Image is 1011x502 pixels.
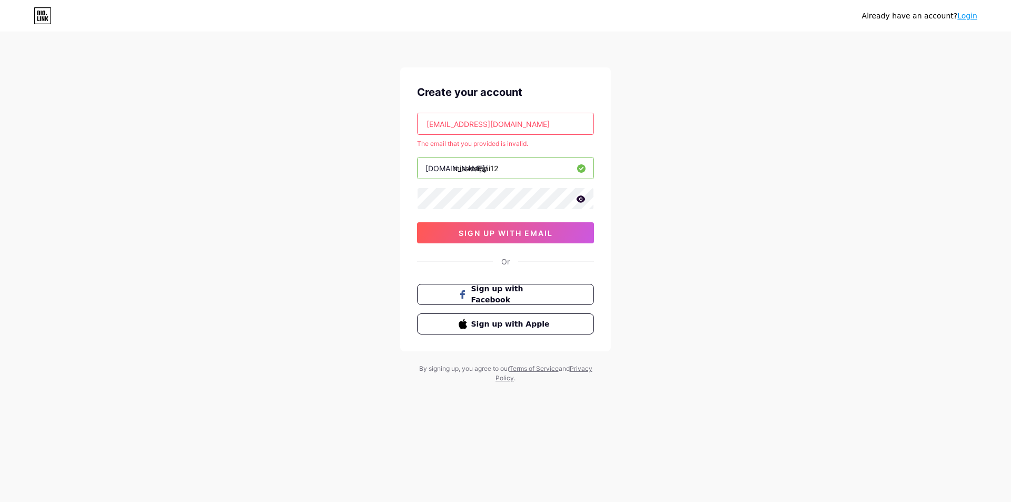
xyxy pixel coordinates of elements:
[417,313,594,334] button: Sign up with Apple
[417,222,594,243] button: sign up with email
[501,256,510,267] div: Or
[418,158,593,179] input: username
[425,163,488,174] div: [DOMAIN_NAME]/
[418,113,593,134] input: Email
[459,229,553,238] span: sign up with email
[416,364,595,383] div: By signing up, you agree to our and .
[957,12,977,20] a: Login
[862,11,977,22] div: Already have an account?
[471,283,553,306] span: Sign up with Facebook
[471,319,553,330] span: Sign up with Apple
[417,139,594,149] div: The email that you provided is invalid.
[509,365,559,372] a: Terms of Service
[417,84,594,100] div: Create your account
[417,284,594,305] button: Sign up with Facebook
